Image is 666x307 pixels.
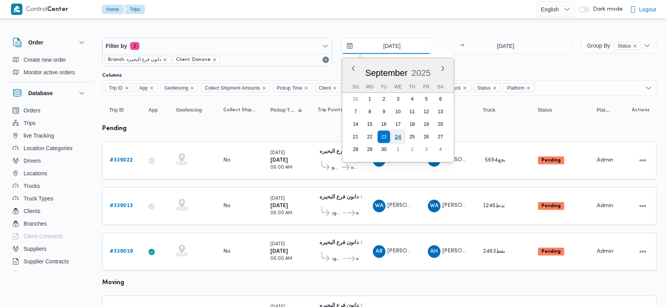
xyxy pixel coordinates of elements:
[212,57,217,62] button: remove selected entity
[9,117,90,129] button: Trips
[24,106,40,115] span: Orders
[110,249,133,254] b: # 339019
[541,249,561,254] b: Pending
[24,131,54,140] span: live Tracking
[387,248,479,254] span: [PERSON_NAME] [PERSON_NAME]
[581,38,657,53] button: Group ByStatusremove selected entity
[24,169,47,178] span: Locations
[13,88,86,98] button: Database
[633,44,637,48] button: remove selected entity
[504,83,535,92] span: Platform
[277,84,302,92] span: Pickup Time
[332,208,342,218] span: مركز إيتاى البارود
[270,107,295,113] span: Pickup Time; Sorted in descending order
[406,131,418,143] div: day-25
[349,143,362,156] div: day-28
[9,217,90,230] button: Branches
[130,42,139,50] span: 2 active filters
[492,86,497,90] button: Remove Status from selection in this group
[223,107,256,113] span: Collect Shipment Amounts
[363,143,376,156] div: day-29
[459,43,464,49] div: →
[391,129,405,144] div: day-24
[172,56,220,64] span: Client: Danone
[440,65,446,72] button: Next month
[321,55,330,64] button: Remove
[637,245,649,258] button: Actions
[270,151,285,155] small: [DATE]
[24,194,53,203] span: Truck Types
[24,118,36,128] span: Trips
[632,107,649,113] span: Actions
[597,249,613,254] span: Admin
[24,232,63,241] span: Client Contracts
[28,88,53,98] h3: Database
[387,203,432,208] span: [PERSON_NAME]
[9,243,90,255] button: Suppliers
[356,254,359,263] span: دانون فرع البحيره
[363,105,376,118] div: day-8
[267,104,306,116] button: Pickup TimeSorted in descending order
[375,200,383,212] span: WA
[361,195,382,200] small: 02:02 PM
[110,247,133,256] a: #339019
[392,105,404,118] div: day-10
[420,118,433,131] div: day-19
[428,245,440,258] div: Ahmad Husam Aldin Saaid Ahmad
[24,206,40,216] span: Clients
[541,158,561,163] b: Pending
[378,131,390,143] div: day-23
[297,107,303,113] svg: Sorted in descending order
[411,68,431,78] div: Button. Open the year selector. 2025 is currently selected.
[102,280,124,286] b: moving
[9,53,90,66] button: Create new order
[110,203,133,208] b: # 339013
[9,167,90,180] button: Locations
[106,104,138,116] button: Trip ID
[9,142,90,154] button: Location Categories
[11,4,22,15] img: X8yXhbKr1z7QwAAAABJRU5ErkJggg==
[349,93,362,105] div: day-31
[9,129,90,142] button: live Tracking
[149,86,154,90] button: Remove App from selection in this group
[9,268,90,280] button: Devices
[24,219,47,228] span: Branches
[9,154,90,167] button: Drivers
[9,255,90,268] button: Supplier Contracts
[614,42,641,50] span: Status
[637,154,649,167] button: Actions
[9,205,90,217] button: Clients
[201,83,270,92] span: Collect Shipment Amounts
[627,2,659,17] button: Logout
[378,105,390,118] div: day-9
[365,68,408,78] span: September
[270,211,292,215] small: 06:00 AM
[223,248,231,255] div: No
[319,84,331,92] span: Client
[9,192,90,205] button: Truck Types
[587,42,641,49] span: Group By Status
[434,118,447,131] div: day-20
[483,249,505,254] span: بفط2463
[363,131,376,143] div: day-22
[48,7,69,13] b: Center
[270,242,285,246] small: [DATE]
[449,84,461,92] span: Truck
[304,86,308,90] button: Remove Pickup Time from selection in this group
[434,131,447,143] div: day-27
[176,107,202,113] span: Geofencing
[24,257,69,266] span: Supplier Contracts
[9,180,90,192] button: Trucks
[103,38,332,54] button: Filter by2 active filters
[164,84,188,92] span: Geofencing
[108,56,161,63] span: Branch: دانون فرع البحيره
[270,257,292,261] small: 06:00 AM
[350,65,356,72] button: Previous Month
[392,81,404,92] div: We
[378,93,390,105] div: day-2
[176,56,211,63] span: Client: Danone
[332,254,342,263] span: مركز إيتاى البارود
[223,157,231,164] div: No
[541,204,561,208] b: Pending
[9,66,90,79] button: Monitor active orders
